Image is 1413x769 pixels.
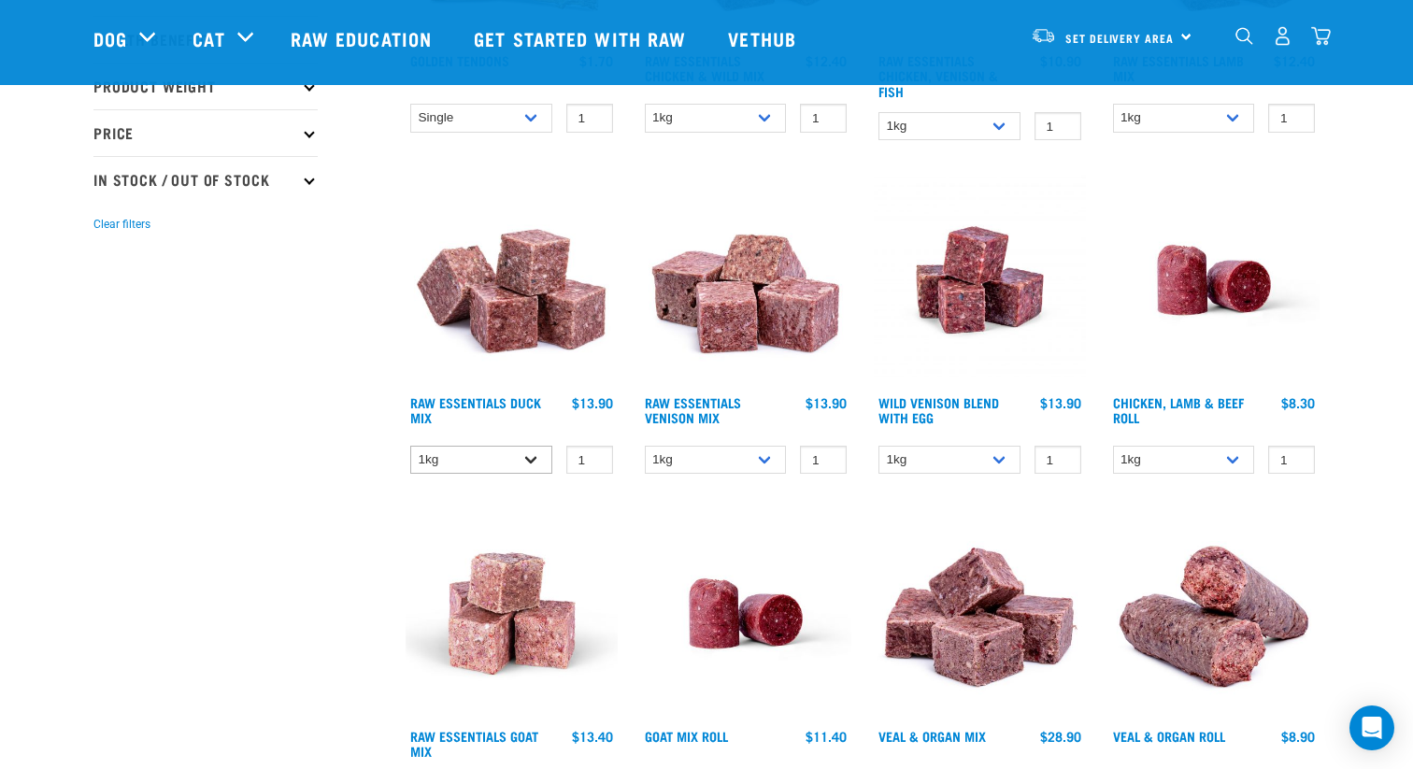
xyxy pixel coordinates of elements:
a: Veal & Organ Roll [1113,733,1225,739]
img: van-moving.png [1031,27,1056,44]
div: $28.90 [1040,729,1081,744]
a: Veal & Organ Mix [878,733,986,739]
input: 1 [1035,446,1081,475]
div: $13.90 [572,395,613,410]
img: Raw Essentials Chicken Lamb Beef Bulk Minced Raw Dog Food Roll Unwrapped [1108,174,1320,386]
img: Raw Essentials Chicken Lamb Beef Bulk Minced Raw Dog Food Roll Unwrapped [640,507,852,719]
a: Dog [93,24,127,52]
img: Goat M Ix 38448 [406,507,618,719]
div: Open Intercom Messenger [1349,705,1394,750]
a: Wild Venison Blend with Egg [878,399,999,420]
p: Price [93,109,318,156]
a: Get started with Raw [455,1,709,76]
button: Clear filters [93,216,150,233]
div: $13.90 [1040,395,1081,410]
a: Chicken, Lamb & Beef Roll [1113,399,1244,420]
span: Set Delivery Area [1065,35,1174,41]
input: 1 [566,446,613,475]
a: Raw Essentials Chicken, Venison & Fish [878,57,998,93]
img: home-icon@2x.png [1311,26,1331,46]
input: 1 [1035,112,1081,141]
a: Raw Education [272,1,455,76]
a: Raw Essentials Duck Mix [410,399,541,420]
img: home-icon-1@2x.png [1235,27,1253,45]
a: Vethub [709,1,820,76]
input: 1 [800,446,847,475]
a: Cat [193,24,224,52]
div: $8.90 [1281,729,1315,744]
div: $13.90 [806,395,847,410]
div: $13.40 [572,729,613,744]
a: Goat Mix Roll [645,733,728,739]
a: Raw Essentials Goat Mix [410,733,538,754]
img: Venison Egg 1616 [874,174,1086,386]
img: 1113 RE Venison Mix 01 [640,174,852,386]
input: 1 [1268,104,1315,133]
p: In Stock / Out Of Stock [93,156,318,203]
input: 1 [1268,446,1315,475]
img: ?1041 RE Lamb Mix 01 [406,174,618,386]
div: $8.30 [1281,395,1315,410]
img: 1158 Veal Organ Mix 01 [874,507,1086,719]
div: $11.40 [806,729,847,744]
input: 1 [566,104,613,133]
img: Veal Organ Mix Roll 01 [1108,507,1320,719]
p: Product Weight [93,63,318,109]
img: user.png [1273,26,1292,46]
input: 1 [800,104,847,133]
a: Raw Essentials Venison Mix [645,399,741,420]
